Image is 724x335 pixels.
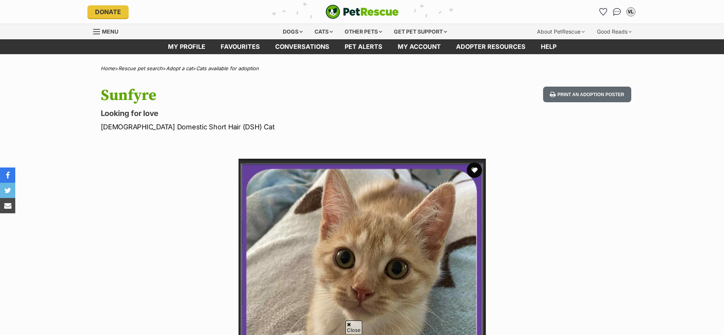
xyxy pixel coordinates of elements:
a: Adopt a cat [166,65,193,71]
a: Cats available for adoption [196,65,259,71]
button: Print an adoption poster [543,87,631,102]
a: Donate [87,5,129,18]
div: > > > [82,66,643,71]
a: Conversations [611,6,623,18]
img: chat-41dd97257d64d25036548639549fe6c8038ab92f7586957e7f3b1b290dea8141.svg [613,8,621,16]
ul: Account quick links [597,6,637,18]
p: [DEMOGRAPHIC_DATA] Domestic Short Hair (DSH) Cat [101,122,424,132]
div: Other pets [339,24,387,39]
a: My account [390,39,448,54]
img: logo-cat-932fe2b9b8326f06289b0f2fb663e598f794de774fb13d1741a6617ecf9a85b4.svg [326,5,399,19]
a: PetRescue [326,5,399,19]
a: Favourites [213,39,268,54]
a: Rescue pet search [118,65,163,71]
a: Adopter resources [448,39,533,54]
a: Home [101,65,115,71]
button: My account [625,6,637,18]
div: Cats [309,24,338,39]
p: Looking for love [101,108,424,119]
div: Get pet support [389,24,452,39]
h1: Sunfyre [101,87,424,104]
a: Menu [93,24,124,38]
div: About PetRescue [532,24,590,39]
button: favourite [467,163,482,178]
div: Dogs [277,24,308,39]
a: Pet alerts [337,39,390,54]
a: Help [533,39,564,54]
span: Menu [102,28,118,35]
a: Favourites [597,6,610,18]
a: My profile [160,39,213,54]
div: VL [627,8,635,16]
span: Close [345,321,362,334]
div: Good Reads [592,24,637,39]
a: conversations [268,39,337,54]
